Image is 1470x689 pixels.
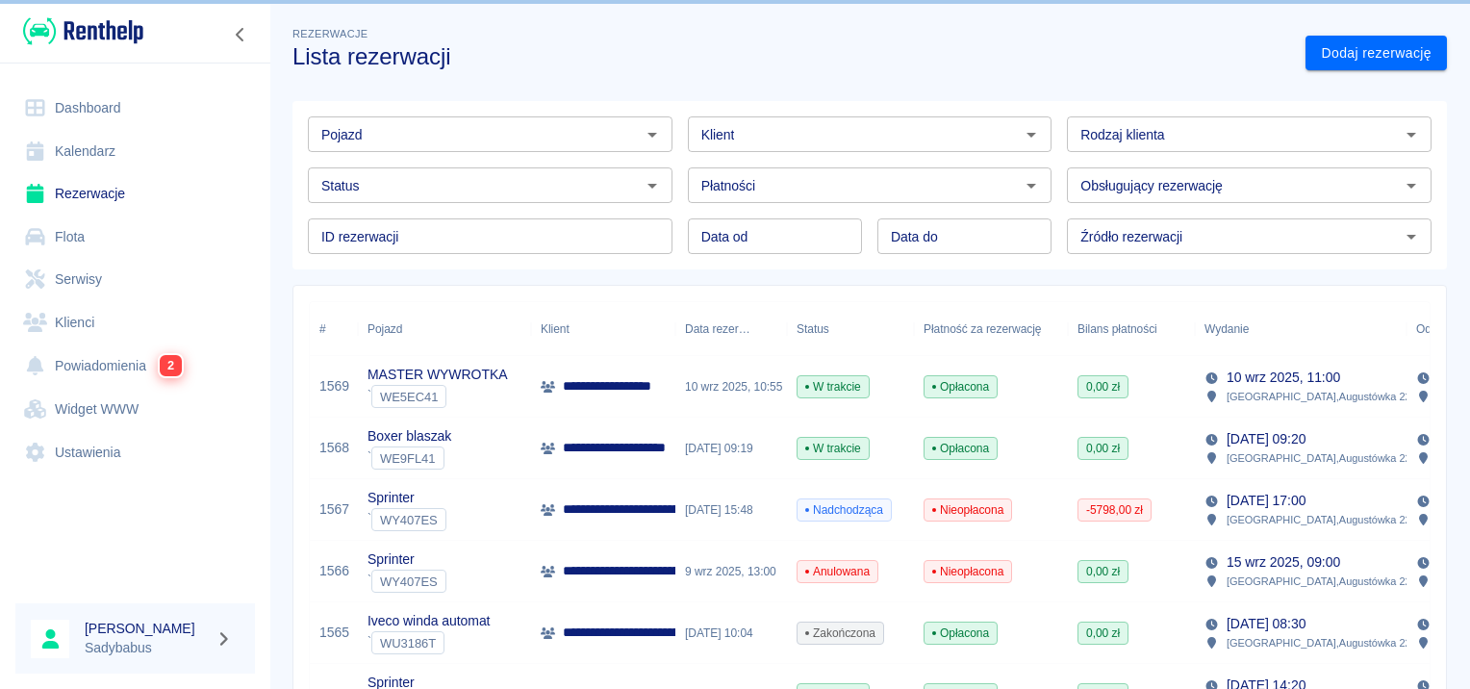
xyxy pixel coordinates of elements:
p: [GEOGRAPHIC_DATA] , Augustówka 22A [1227,449,1418,467]
span: Zakończona [798,625,883,642]
a: Ustawienia [15,431,255,474]
a: Kalendarz [15,130,255,173]
div: Wydanie [1204,302,1249,356]
div: Płatność za rezerwację [924,302,1042,356]
span: WE9FL41 [372,451,444,466]
span: W trakcie [798,440,869,457]
div: Klient [541,302,570,356]
div: [DATE] 09:19 [675,418,787,479]
button: Sort [750,316,777,343]
div: Status [797,302,829,356]
button: Otwórz [639,172,666,199]
span: -5798,00 zł [1078,501,1151,519]
img: Renthelp logo [23,15,143,47]
span: 2 [160,355,182,376]
p: [DATE] 17:00 [1227,491,1305,511]
span: 0,00 zł [1078,378,1128,396]
a: Serwisy [15,258,255,301]
button: Otwórz [1398,121,1425,148]
p: [GEOGRAPHIC_DATA] , Augustówka 22A [1227,573,1418,590]
div: ` [367,508,446,531]
div: ` [367,385,507,408]
div: Pojazd [358,302,531,356]
h6: [PERSON_NAME] [85,619,208,638]
a: Flota [15,216,255,259]
span: Opłacona [925,625,997,642]
div: ` [367,570,446,593]
span: WY407ES [372,574,445,589]
div: Bilans płatności [1068,302,1195,356]
span: Anulowana [798,563,877,580]
a: Renthelp logo [15,15,143,47]
div: ` [367,631,490,654]
button: Zwiń nawigację [226,22,255,47]
div: [DATE] 10:04 [675,602,787,664]
div: ` [367,447,451,470]
a: 1566 [319,561,349,581]
button: Otwórz [1018,172,1045,199]
button: Otwórz [1018,121,1045,148]
p: Sprinter [367,549,446,570]
span: Opłacona [925,440,997,457]
span: Nieopłacona [925,501,1011,519]
div: 9 wrz 2025, 13:00 [675,541,787,602]
p: 15 wrz 2025, 09:00 [1227,552,1340,573]
button: Otwórz [1398,172,1425,199]
span: WU3186T [372,636,444,651]
div: 10 wrz 2025, 10:55 [675,356,787,418]
span: 0,00 zł [1078,625,1128,642]
a: 1568 [319,438,349,458]
p: [GEOGRAPHIC_DATA] , Augustówka 22A [1227,634,1418,651]
a: Widget WWW [15,388,255,431]
p: [DATE] 09:20 [1227,429,1305,449]
p: Sadybabus [85,638,208,658]
a: 1565 [319,623,349,643]
div: Wydanie [1195,302,1407,356]
div: Data rezerwacji [685,302,750,356]
div: [DATE] 15:48 [675,479,787,541]
a: 1567 [319,499,349,520]
span: 0,00 zł [1078,563,1128,580]
button: Sort [1249,316,1276,343]
div: # [310,302,358,356]
span: Opłacona [925,378,997,396]
span: WY407ES [372,513,445,527]
div: Klient [531,302,675,356]
span: W trakcie [798,378,869,396]
a: Dashboard [15,87,255,130]
p: [GEOGRAPHIC_DATA] , Augustówka 22A [1227,388,1418,405]
button: Otwórz [1398,223,1425,250]
p: [GEOGRAPHIC_DATA] , Augustówka 22A [1227,511,1418,528]
span: Nieopłacona [925,563,1011,580]
a: 1569 [319,376,349,396]
span: Nadchodząca [798,501,891,519]
input: DD.MM.YYYY [688,218,862,254]
div: Status [787,302,914,356]
div: Bilans płatności [1077,302,1157,356]
p: Boxer blaszak [367,426,451,447]
div: Płatność za rezerwację [914,302,1068,356]
input: DD.MM.YYYY [877,218,1052,254]
span: WE5EC41 [372,390,445,404]
p: Iveco winda automat [367,611,490,631]
a: Klienci [15,301,255,344]
p: Sprinter [367,488,446,508]
a: Powiadomienia2 [15,344,255,388]
span: 0,00 zł [1078,440,1128,457]
span: Rezerwacje [292,28,367,39]
div: # [319,302,326,356]
div: Data rezerwacji [675,302,787,356]
p: 10 wrz 2025, 11:00 [1227,368,1340,388]
a: Rezerwacje [15,172,255,216]
a: Dodaj rezerwację [1305,36,1447,71]
p: [DATE] 08:30 [1227,614,1305,634]
p: MASTER WYWROTKA [367,365,507,385]
div: Pojazd [367,302,402,356]
h3: Lista rezerwacji [292,43,1290,70]
button: Otwórz [639,121,666,148]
